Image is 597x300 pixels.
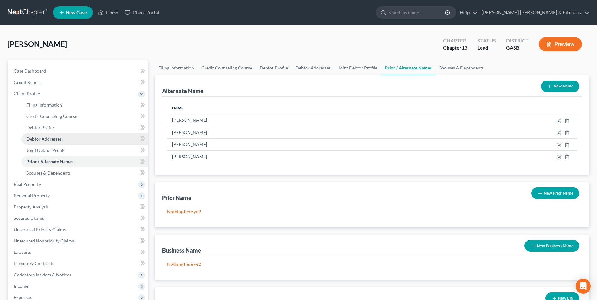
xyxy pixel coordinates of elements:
p: Nothing here yet! [167,208,577,215]
div: Chapter [443,44,467,52]
div: Chapter [443,37,467,44]
p: Nothing here yet! [167,261,577,267]
span: Prior / Alternate Names [26,159,73,164]
button: New Prior Name [531,187,579,199]
span: New Case [66,10,87,15]
a: Joint Debtor Profile [335,60,381,75]
span: Credit Report [14,80,41,85]
span: Joint Debtor Profile [26,147,65,153]
a: Executory Contracts [9,258,148,269]
span: Lawsuits [14,249,31,255]
div: Alternate Name [162,87,204,95]
a: Client Portal [121,7,162,18]
a: Debtor Addresses [292,60,335,75]
span: Debtor Addresses [26,136,62,142]
span: Unsecured Priority Claims [14,227,66,232]
td: [PERSON_NAME] [167,114,430,126]
button: New Name [541,81,579,92]
span: Secured Claims [14,215,44,221]
a: Filing Information [21,99,148,111]
a: Unsecured Nonpriority Claims [9,235,148,247]
button: Preview [539,37,582,51]
span: Executory Contracts [14,261,54,266]
div: Open Intercom Messenger [576,279,591,294]
td: [PERSON_NAME] [167,138,430,150]
a: Debtor Addresses [21,133,148,145]
span: Unsecured Nonpriority Claims [14,238,74,243]
button: New Business Name [524,240,579,252]
span: Real Property [14,181,41,187]
a: Help [457,7,478,18]
div: GASB [506,44,529,52]
a: Home [95,7,121,18]
a: Credit Counseling Course [198,60,256,75]
a: Prior / Alternate Names [21,156,148,167]
a: Debtor Profile [256,60,292,75]
span: Filing Information [26,102,62,108]
a: Spouses & Dependents [21,167,148,179]
div: Status [477,37,496,44]
a: Filing Information [155,60,198,75]
div: Business Name [162,247,201,254]
input: Search by name... [388,7,446,18]
a: Credit Report [9,77,148,88]
span: Client Profile [14,91,40,96]
a: Property Analysis [9,201,148,213]
span: [PERSON_NAME] [8,39,67,48]
a: Unsecured Priority Claims [9,224,148,235]
a: Prior / Alternate Names [381,60,436,75]
span: Codebtors Insiders & Notices [14,272,71,277]
a: Spouses & Dependents [436,60,487,75]
span: 13 [462,45,467,51]
a: Joint Debtor Profile [21,145,148,156]
a: Lawsuits [9,247,148,258]
a: [PERSON_NAME] [PERSON_NAME] & Kitchens [478,7,589,18]
span: Debtor Profile [26,125,55,130]
span: Credit Counseling Course [26,114,77,119]
span: Case Dashboard [14,68,46,74]
a: Secured Claims [9,213,148,224]
span: Property Analysis [14,204,49,209]
a: Debtor Profile [21,122,148,133]
span: Expenses [14,295,32,300]
div: Lead [477,44,496,52]
td: [PERSON_NAME] [167,150,430,162]
span: Spouses & Dependents [26,170,71,175]
span: Personal Property [14,193,50,198]
div: District [506,37,529,44]
td: [PERSON_NAME] [167,126,430,138]
th: Name [167,102,430,114]
a: Case Dashboard [9,65,148,77]
a: Credit Counseling Course [21,111,148,122]
div: Prior Name [162,194,191,202]
span: Income [14,283,28,289]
